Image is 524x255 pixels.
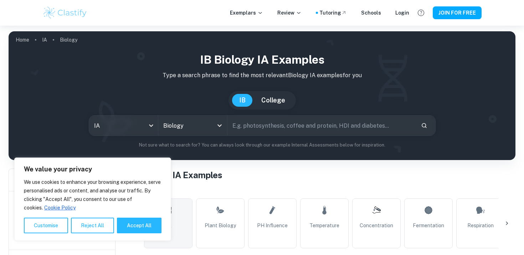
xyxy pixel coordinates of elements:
button: Customise [24,218,68,233]
button: IB [232,94,253,107]
p: We use cookies to enhance your browsing experience, serve personalised ads or content, and analys... [24,178,161,212]
span: Concentration [360,222,393,229]
span: pH Influence [257,222,288,229]
a: Cookie Policy [44,204,76,211]
p: Not sure what to search for? You can always look through our example Internal Assessments below f... [14,142,510,149]
h6: Topic [127,187,515,196]
span: Plant Biology [205,222,236,229]
button: Help and Feedback [415,7,427,19]
h1: IB Biology IA examples [14,51,510,68]
button: Open [215,121,225,131]
div: IA [89,116,158,136]
div: We value your privacy [14,158,171,241]
button: Search [418,119,430,132]
span: Fermentation [413,222,444,229]
a: Login [395,9,409,17]
p: Exemplars [230,9,263,17]
p: Review [277,9,302,17]
img: profile cover [9,31,515,160]
a: IA [42,35,47,45]
a: Schools [361,9,381,17]
img: Clastify logo [42,6,88,20]
p: We value your privacy [24,165,161,174]
button: JOIN FOR FREE [433,6,482,19]
button: Accept All [117,218,161,233]
a: Tutoring [319,9,347,17]
input: E.g. photosynthesis, coffee and protein, HDI and diabetes... [227,116,415,136]
a: Home [16,35,29,45]
p: Type a search phrase to find the most relevant Biology IA examples for you [14,71,510,80]
h1: All Biology IA Examples [127,169,515,181]
button: College [254,94,292,107]
p: Biology [60,36,77,44]
span: Respiration [467,222,494,229]
button: Reject All [71,218,114,233]
span: Temperature [309,222,339,229]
